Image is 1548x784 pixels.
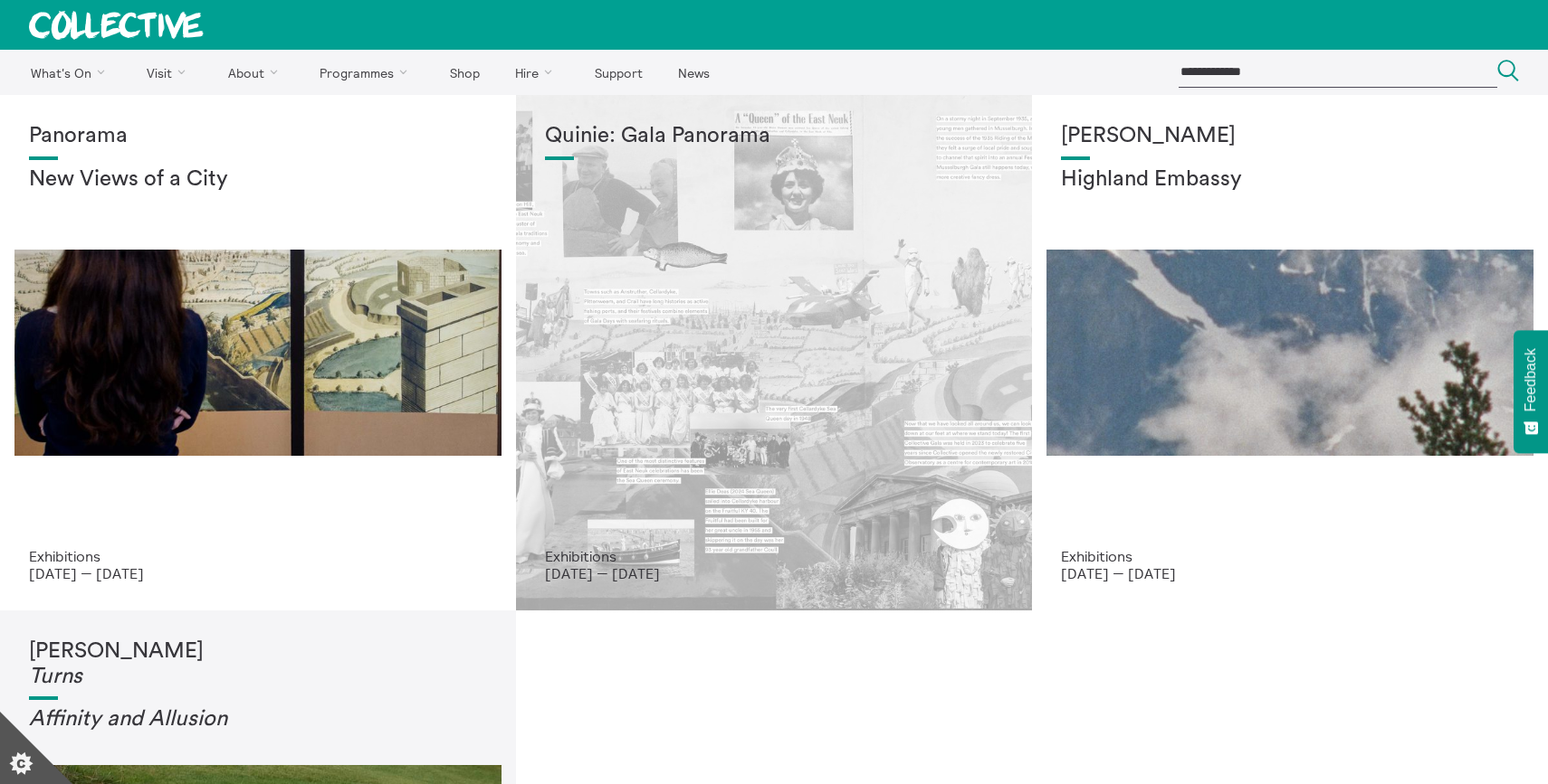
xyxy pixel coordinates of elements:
[545,565,1003,581] p: [DATE] — [DATE]
[578,50,658,95] a: Support
[29,708,203,730] em: Affinity and Allusi
[1061,548,1519,564] p: Exhibitions
[1061,167,1519,193] h2: Highland Embassy
[131,50,209,95] a: Visit
[662,50,725,95] a: News
[29,565,487,581] p: [DATE] — [DATE]
[545,548,1003,564] p: Exhibitions
[29,639,487,689] h1: [PERSON_NAME]
[516,95,1032,610] a: Josie Vallely Quinie: Gala Panorama Exhibitions [DATE] — [DATE]
[1061,124,1519,149] h1: [PERSON_NAME]
[1032,95,1548,610] a: Solar wheels 17 [PERSON_NAME] Highland Embassy Exhibitions [DATE] — [DATE]
[29,548,487,564] p: Exhibitions
[29,666,82,687] em: Turns
[1514,330,1548,453] button: Feedback - Show survey
[29,167,487,193] h2: New Views of a City
[545,124,1003,149] h1: Quinie: Gala Panorama
[203,708,227,730] em: on
[212,50,301,95] a: About
[1061,565,1519,581] p: [DATE] — [DATE]
[434,50,495,95] a: Shop
[500,50,576,95] a: Hire
[1523,348,1539,411] span: Feedback
[14,50,128,95] a: What's On
[29,124,487,149] h1: Panorama
[304,50,431,95] a: Programmes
